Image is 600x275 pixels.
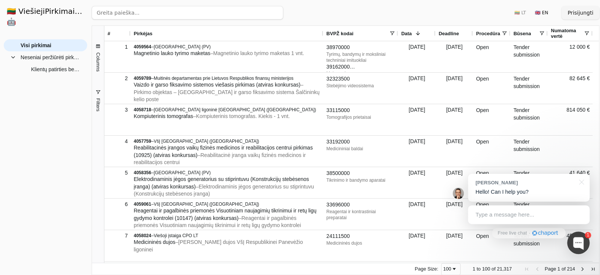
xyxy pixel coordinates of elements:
div: Open [473,136,510,167]
span: Page [545,266,556,272]
div: [DATE] [398,136,435,167]
div: [DATE] [398,230,435,261]
div: 3 [107,105,128,115]
div: Tender submission [510,104,548,135]
span: 214 [567,266,575,272]
div: 4 [107,136,128,147]
img: Jonas [453,188,464,199]
span: Magnetinio lauko tyrimo maketas [134,50,210,56]
span: Pirkėjas [134,31,152,36]
span: 4058024 [134,233,151,238]
div: 100 [443,266,451,272]
span: [GEOGRAPHIC_DATA] (PV) [154,170,211,175]
span: 100 [482,266,490,272]
span: – Elektrodinaminis jėgos generatorius su stiprintuvu (Konstrukcijų stebėsenos įranga) [134,184,314,197]
div: Tomografijos prietaisai [326,114,395,120]
div: Tender submission [510,230,548,261]
div: 2 [107,73,128,84]
span: Numatoma vertė [551,28,584,39]
button: 🇬🇧 EN [530,7,552,19]
span: Klientų patirties bei pastangų įvertinimo metodikos parengimo paslaugos [31,64,80,75]
span: Reabilitacinės įrangos vaikų fizinės medicinos ir reabilitacijos centrui pirkimas (10925) (atvira... [134,145,313,158]
span: Reagentai ir pagalbinės priemonės Visuotiniam naujagimių tikrinimui ir retų ligų gydymo kontrolei... [134,208,316,221]
div: 32323500 [326,75,395,83]
span: 4058718 [134,107,151,112]
input: Greita paieška... [92,6,283,19]
div: [DATE] [435,73,473,104]
span: [GEOGRAPHIC_DATA] (PV) [154,44,211,49]
div: Reagentai ir kontrastiniai preparatai [326,209,395,221]
span: VšĮ [GEOGRAPHIC_DATA] ([GEOGRAPHIC_DATA]) [154,202,259,207]
span: 4058356 [134,170,151,175]
div: [DATE] [398,73,435,104]
div: Mokymo įranga [326,70,395,76]
a: Free live chat· [492,228,565,238]
div: Open [473,167,510,198]
div: 8 [107,262,128,273]
span: 1 [472,266,475,272]
span: VšĮ [GEOGRAPHIC_DATA] ([GEOGRAPHIC_DATA]) [154,139,259,144]
div: [DATE] [435,167,473,198]
div: [DATE] [398,199,435,230]
span: Filters [95,98,101,111]
span: – Magnetinio lauko tyrimo maketas 1 vnt. [210,50,304,56]
span: Free live chat [498,230,527,237]
span: Būsena [513,31,531,36]
div: [DATE] [435,104,473,135]
div: 39162000 [326,63,395,71]
div: 38500000 [326,170,395,177]
span: Columns [95,52,101,72]
div: 450 000 € [548,230,593,261]
div: Tender submission [510,167,548,198]
div: 33696000 [326,201,395,209]
span: Procedūra [476,31,500,36]
span: 4057759 [134,139,151,144]
div: Open [473,73,510,104]
div: Last Page [590,266,596,272]
div: 41 640 € [548,167,593,198]
span: of [492,266,496,272]
span: Neseniai peržiūrėti pirkimai [21,52,80,63]
div: Open [473,41,510,72]
div: – [134,107,320,113]
div: Medicininės dujos [326,240,395,246]
div: 7 [107,230,128,241]
span: # [107,31,110,36]
span: Viešoji įstaiga CPO LT [154,233,198,238]
span: Data [401,31,411,36]
span: 4059789 [134,76,151,81]
span: 1 [557,266,560,272]
div: [DATE] [398,167,435,198]
div: Tender submission [510,136,548,167]
div: 33192000 [326,138,395,146]
span: Vaizdo ir garso fiksavimo sistemos viešasis pirkimas (atviras konkursas) [134,82,300,88]
div: Previous Page [534,266,540,272]
div: [PERSON_NAME] [475,179,575,186]
div: Type a message here... [468,205,590,224]
div: 6 [107,199,128,210]
button: Prisijungti [561,6,599,19]
span: Deadline [438,31,459,36]
span: 4059061 [134,202,151,207]
div: First Page [524,266,530,272]
div: Next Page [579,266,585,272]
div: 33115000 [326,107,395,114]
span: [GEOGRAPHIC_DATA] ligoninė [GEOGRAPHIC_DATA] ([GEOGRAPHIC_DATA]) [154,107,316,112]
span: Elektrodinaminis jėgos generatorius su stiprintuvu (Konstrukcijų stebėsenos įranga) (atviras konk... [134,176,309,190]
div: 38970000 [326,44,395,51]
div: – [134,170,320,176]
div: – [134,44,320,50]
div: [DATE] [435,230,473,261]
div: Open [473,104,510,135]
div: – [134,138,320,144]
p: Hello! Can I help you? [475,188,582,196]
div: 1 [585,232,591,238]
span: – Pirkimo objektas – [GEOGRAPHIC_DATA] ir garso fiksavimo sistema Šalčininkų kelio poste [134,82,319,102]
span: of [561,266,566,272]
div: 1 [107,42,128,52]
div: [DATE] [435,136,473,167]
div: [DATE] [435,199,473,230]
div: 82 645 € [548,73,593,104]
div: Tikrinimo ir bandymo aparatai [326,177,395,183]
div: – [134,201,320,207]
